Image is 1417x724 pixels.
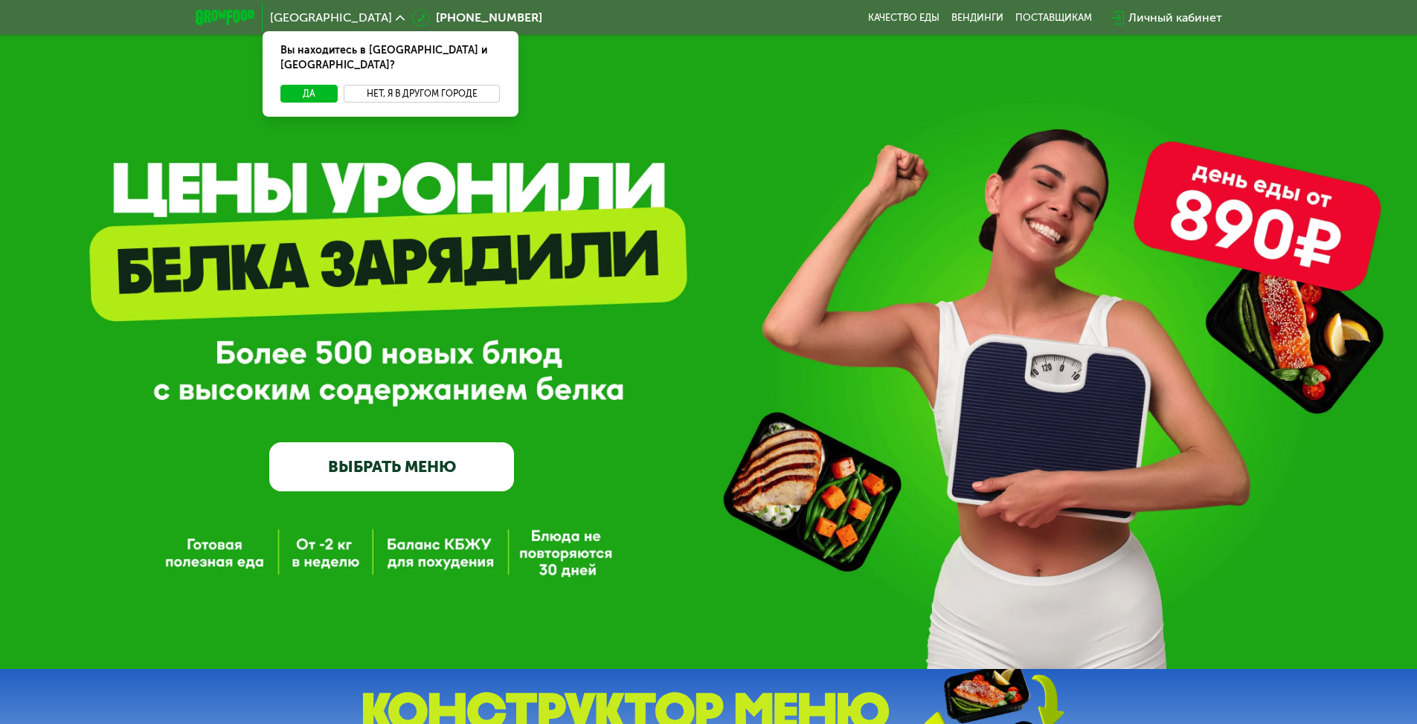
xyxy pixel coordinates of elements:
[269,442,514,491] a: ВЫБРАТЬ МЕНЮ
[1015,12,1092,24] div: поставщикам
[263,31,518,85] div: Вы находитесь в [GEOGRAPHIC_DATA] и [GEOGRAPHIC_DATA]?
[280,85,338,103] button: Да
[344,85,501,103] button: Нет, я в другом городе
[1128,9,1222,27] div: Личный кабинет
[412,9,542,27] a: [PHONE_NUMBER]
[270,12,392,24] span: [GEOGRAPHIC_DATA]
[951,12,1003,24] a: Вендинги
[868,12,939,24] a: Качество еды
